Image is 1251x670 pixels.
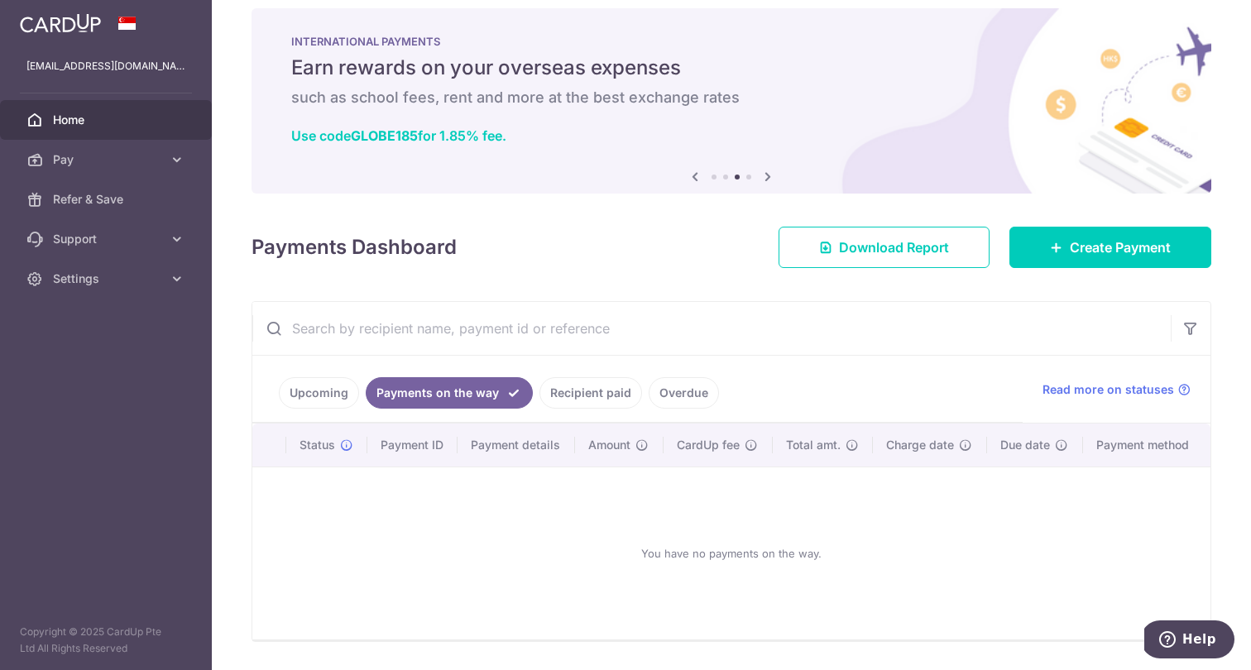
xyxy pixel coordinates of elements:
[20,13,101,33] img: CardUp
[272,481,1191,626] div: You have no payments on the way.
[649,377,719,409] a: Overdue
[252,8,1211,194] img: International Payment Banner
[1042,381,1191,398] a: Read more on statuses
[1000,437,1050,453] span: Due date
[53,231,162,247] span: Support
[53,191,162,208] span: Refer & Save
[351,127,418,144] b: GLOBE185
[886,437,954,453] span: Charge date
[1144,620,1234,662] iframe: Opens a widget where you can find more information
[677,437,740,453] span: CardUp fee
[539,377,642,409] a: Recipient paid
[252,302,1171,355] input: Search by recipient name, payment id or reference
[366,377,533,409] a: Payments on the way
[1009,227,1211,268] a: Create Payment
[53,112,162,128] span: Home
[1042,381,1174,398] span: Read more on statuses
[367,424,458,467] th: Payment ID
[26,58,185,74] p: [EMAIL_ADDRESS][DOMAIN_NAME]
[300,437,335,453] span: Status
[588,437,630,453] span: Amount
[291,88,1172,108] h6: such as school fees, rent and more at the best exchange rates
[786,437,841,453] span: Total amt.
[279,377,359,409] a: Upcoming
[252,232,457,262] h4: Payments Dashboard
[291,55,1172,81] h5: Earn rewards on your overseas expenses
[291,127,506,144] a: Use codeGLOBE185for 1.85% fee.
[839,237,949,257] span: Download Report
[291,35,1172,48] p: INTERNATIONAL PAYMENTS
[1083,424,1210,467] th: Payment method
[458,424,575,467] th: Payment details
[53,270,162,287] span: Settings
[1070,237,1171,257] span: Create Payment
[53,151,162,168] span: Pay
[779,227,990,268] a: Download Report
